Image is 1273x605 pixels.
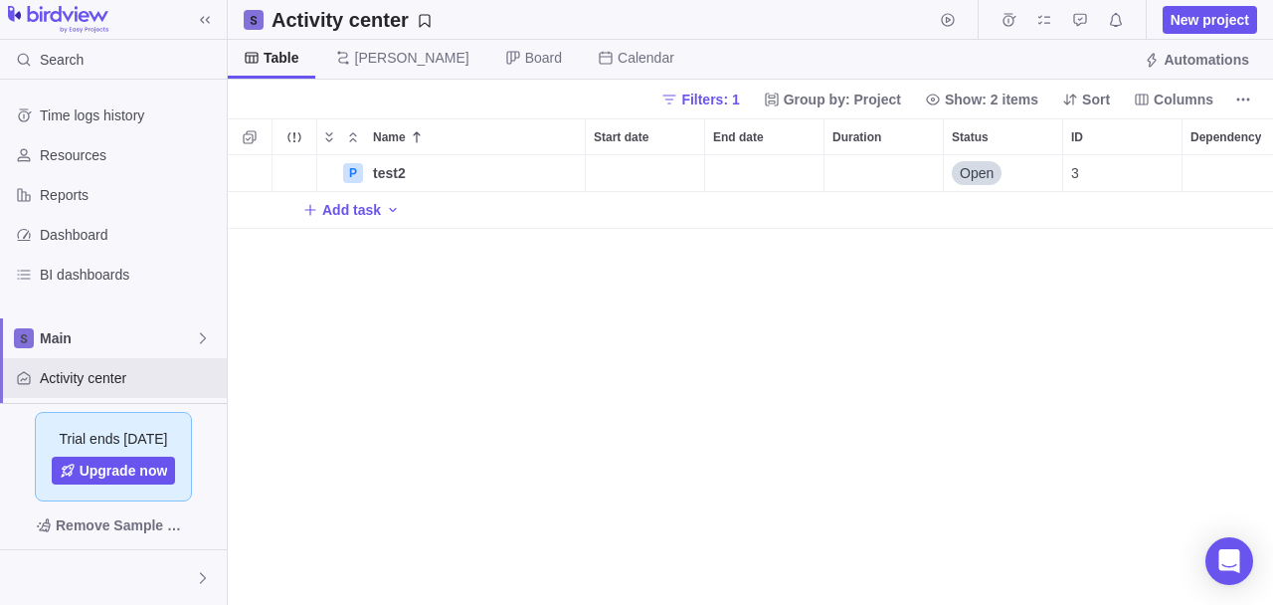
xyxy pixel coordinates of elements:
div: test2 [365,155,585,191]
span: Activity center [40,368,219,388]
div: grid [228,155,1273,605]
span: Automations [1164,50,1249,70]
h2: Activity center [272,6,409,34]
span: Time logs [995,6,1022,34]
span: Add task [322,200,381,220]
span: Filters: 1 [653,86,747,113]
span: Approval requests [1066,6,1094,34]
div: Duration [824,155,944,192]
span: Show: 2 items [945,90,1038,109]
span: Resources [40,145,219,165]
span: Remove Sample Data [56,513,191,537]
div: Duration [824,119,943,154]
img: logo [8,6,108,34]
div: End date [705,155,824,192]
div: 3 [1063,155,1182,191]
span: End date [713,127,764,147]
span: My assignments [1030,6,1058,34]
div: ID [1063,155,1182,192]
a: Upgrade now [52,457,176,485]
span: Automations [1136,46,1257,74]
span: 3 [1071,163,1079,183]
span: Status [952,127,989,147]
span: Columns [1126,86,1221,113]
div: P [343,163,363,183]
span: Add task [302,196,381,224]
span: Dependency [1190,127,1261,147]
div: Start date [586,155,705,192]
span: ID [1071,127,1083,147]
span: Start date [594,127,648,147]
span: Table [264,48,299,68]
div: Name [317,155,586,192]
div: Shaykh Muhd [12,566,36,590]
span: Group by: Project [784,90,901,109]
span: Start timer [934,6,962,34]
a: Time logs [995,15,1022,31]
div: Status [944,119,1062,154]
div: Trouble indication [273,155,317,192]
div: End date [705,119,823,154]
span: Save your current layout and filters as a View [264,6,441,34]
span: Main [40,328,195,348]
span: New project [1171,10,1249,30]
span: Show: 2 items [917,86,1046,113]
span: Collapse [341,123,365,151]
span: Dashboard [40,225,219,245]
span: Remove Sample Data [16,509,211,541]
div: Open [944,155,1062,191]
span: Trial ends [DATE] [60,429,168,449]
span: Open [960,163,994,183]
span: test2 [373,163,406,183]
div: Open Intercom Messenger [1205,537,1253,585]
div: ID [1063,119,1182,154]
span: Selection mode [236,123,264,151]
span: Expand [317,123,341,151]
span: Upgrade now [80,461,168,481]
span: Group by: Project [756,86,909,113]
a: My assignments [1030,15,1058,31]
span: Columns [1154,90,1213,109]
div: Status [944,155,1063,192]
span: More actions [1229,86,1257,113]
span: Sort [1082,90,1110,109]
a: Notifications [1102,15,1130,31]
div: Name [365,119,585,154]
span: Search [40,50,84,70]
span: Add activity [385,196,401,224]
span: Name [373,127,406,147]
span: Board [525,48,562,68]
span: Duration [832,127,881,147]
a: Approval requests [1066,15,1094,31]
span: Filters: 1 [681,90,739,109]
span: Time logs history [40,105,219,125]
span: Sort [1054,86,1118,113]
span: Reports [40,185,219,205]
span: New project [1163,6,1257,34]
span: [PERSON_NAME] [355,48,469,68]
span: Calendar [618,48,674,68]
div: Start date [586,119,704,154]
span: BI dashboards [40,265,219,285]
span: Notifications [1102,6,1130,34]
